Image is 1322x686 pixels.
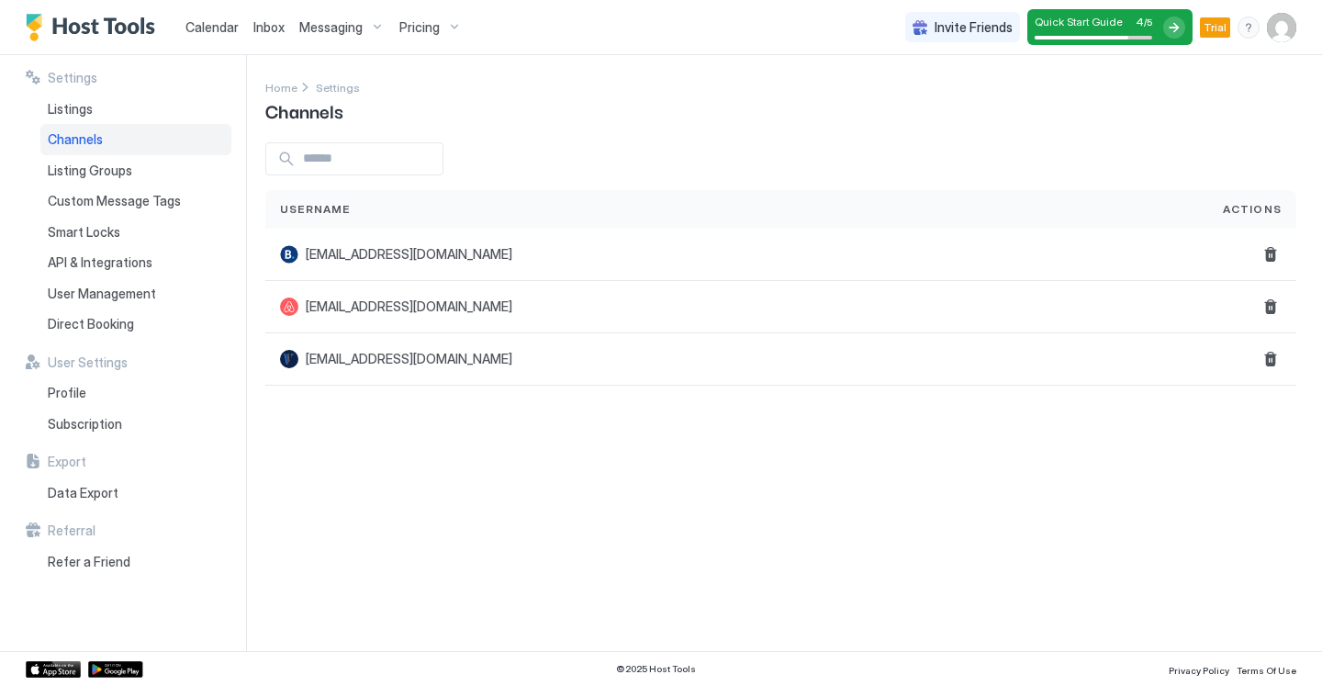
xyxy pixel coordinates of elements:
a: App Store [26,661,81,678]
span: Inbox [253,19,285,35]
a: Profile [40,377,231,409]
span: Export [48,454,86,470]
a: Custom Message Tags [40,186,231,217]
input: Input Field [296,143,443,174]
span: 4 [1136,15,1144,28]
a: Terms Of Use [1237,659,1296,679]
span: [EMAIL_ADDRESS][DOMAIN_NAME] [306,351,512,367]
a: Google Play Store [88,661,143,678]
span: / 5 [1144,17,1152,28]
span: Home [265,81,297,95]
button: Delete [1260,243,1282,265]
span: Refer a Friend [48,554,130,570]
div: User profile [1267,13,1296,42]
a: Listings [40,94,231,125]
span: Referral [48,523,95,539]
span: [EMAIL_ADDRESS][DOMAIN_NAME] [306,246,512,263]
span: User Management [48,286,156,302]
a: Settings [316,77,360,96]
span: Username [280,201,351,218]
span: User Settings [48,354,128,371]
span: Trial [1204,19,1227,36]
span: Pricing [399,19,440,36]
span: Channels [265,96,343,124]
a: Privacy Policy [1169,659,1229,679]
span: Settings [48,70,97,86]
span: Settings [316,81,360,95]
a: Home [265,77,297,96]
span: Listing Groups [48,163,132,179]
span: API & Integrations [48,254,152,271]
button: Delete [1260,348,1282,370]
a: Host Tools Logo [26,14,163,41]
span: [EMAIL_ADDRESS][DOMAIN_NAME] [306,298,512,315]
a: Subscription [40,409,231,440]
span: Custom Message Tags [48,193,181,209]
a: Listing Groups [40,155,231,186]
div: Breadcrumb [265,77,297,96]
span: Invite Friends [935,19,1013,36]
span: Quick Start Guide [1035,15,1123,28]
div: menu [1238,17,1260,39]
span: Subscription [48,416,122,433]
span: Privacy Policy [1169,665,1229,676]
button: Delete [1260,296,1282,318]
a: API & Integrations [40,247,231,278]
a: User Management [40,278,231,309]
span: Actions [1223,201,1282,218]
iframe: Intercom live chat [18,624,62,668]
a: Data Export [40,478,231,509]
span: Data Export [48,485,118,501]
span: Terms Of Use [1237,665,1296,676]
span: Channels [48,131,103,148]
div: Breadcrumb [316,77,360,96]
span: Listings [48,101,93,118]
span: Direct Booking [48,316,134,332]
span: Profile [48,385,86,401]
span: Calendar [185,19,239,35]
a: Calendar [185,17,239,37]
a: Smart Locks [40,217,231,248]
span: Smart Locks [48,224,120,241]
a: Direct Booking [40,309,231,340]
span: © 2025 Host Tools [616,663,696,675]
a: Refer a Friend [40,546,231,578]
a: Channels [40,124,231,155]
span: Messaging [299,19,363,36]
a: Inbox [253,17,285,37]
